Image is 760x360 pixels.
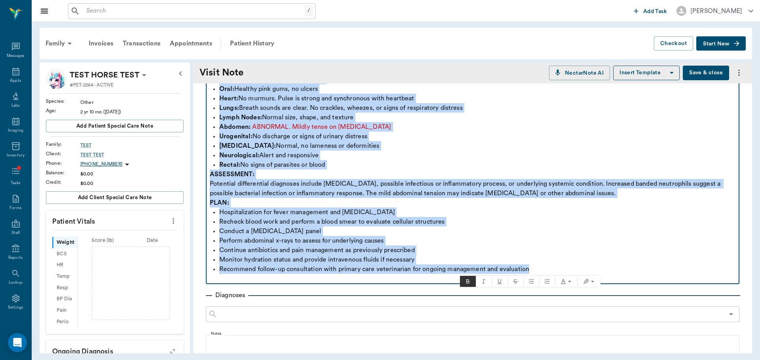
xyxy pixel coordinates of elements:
[7,53,25,59] div: Messages
[523,276,539,287] button: Bulleted list
[8,305,24,311] div: Settings
[46,150,80,157] div: Client :
[219,255,735,264] p: Monitor hydration status and provide intravenous fluids if necessary
[219,152,259,158] strong: Neurological:
[460,276,476,287] span: Bold (⌃B)
[46,179,80,186] div: Credit :
[83,6,304,17] input: Search
[46,191,184,204] button: Add client Special Care Note
[80,142,184,149] div: TEST
[46,69,66,89] img: Profile Image
[549,66,610,80] button: NectarNote AI
[219,151,735,160] p: Alert and responsive
[732,66,746,79] button: more
[78,193,152,202] span: Add client Special Care Note
[165,34,217,53] a: Appointments
[46,141,80,148] div: Family :
[219,143,276,149] strong: [MEDICAL_DATA]:
[219,84,735,94] p: Healthy pink gums, no ulcers
[7,153,25,158] div: Inventory
[219,160,735,170] p: No signs of parasites or blood
[696,36,746,51] button: Start New
[539,276,555,287] button: Ordered list
[654,36,693,51] button: Checkout
[219,141,735,151] p: Normal, no lameness or deformities
[11,103,20,109] div: Labs
[210,200,229,206] strong: PLAN:
[80,99,184,106] div: Other
[219,133,253,139] strong: Urogenital:
[52,305,78,316] div: Pain
[476,276,492,287] span: Italic (⌃I)
[212,290,248,300] p: Diagnoses
[10,78,21,84] div: Appts
[492,276,507,287] span: Underline (⌃U)
[219,124,251,130] strong: Abdomen:
[46,169,80,176] div: Balance :
[52,316,78,328] div: Perio
[670,4,760,18] button: [PERSON_NAME]
[492,276,507,287] button: Underline
[555,276,578,287] button: Text color
[219,113,735,122] p: Normal size, shape, and texture
[219,132,735,141] p: No discharge or signs of urinary distress
[8,333,27,352] div: Open Intercom Messenger
[52,294,78,305] div: BP Dia
[613,66,680,80] button: Insert Template
[11,230,20,236] div: Staff
[219,95,238,102] strong: Heart:
[199,66,259,80] div: Visit Note
[460,276,476,287] button: Bold
[8,255,23,261] div: Reports
[76,122,153,130] span: Add patient Special Care Note
[52,271,78,282] div: Temp
[78,237,128,244] div: Score ( lb )
[523,276,539,287] span: Bulleted list (⌃⇧8)
[219,217,735,226] p: Recheck blood work and perform a blood smear to evaluate cellular structures
[46,210,184,230] p: Patient Vitals
[52,282,78,294] div: Resp
[127,237,177,244] div: Date
[631,4,670,18] button: Add Task
[167,214,180,228] button: more
[41,34,79,53] div: Family
[80,180,184,187] div: $0.00
[507,276,523,287] button: Strikethrough
[84,34,118,53] div: Invoices
[219,105,239,111] strong: Lungs:
[225,34,279,53] a: Patient History
[8,128,23,134] div: Imaging
[46,160,80,167] div: Phone :
[210,171,255,177] strong: ASSESSMENT:
[476,276,492,287] button: Italic
[683,66,729,80] button: Save & close
[52,260,78,271] div: HR
[80,108,184,115] div: 2 yr 10 mo ([DATE])
[46,107,80,114] div: Age :
[210,170,735,198] p: Potential differential diagnoses include [MEDICAL_DATA], possible infectious or inflammatory proc...
[80,161,122,168] p: [PHONE_NUMBER]
[46,120,184,132] button: Add patient Special Care Note
[219,245,735,255] p: Continue antibiotics and pain management as previously prescribed
[11,180,21,186] div: Tasks
[252,124,391,130] span: ABNORMAL. Mildly tense on [MEDICAL_DATA]
[80,151,184,158] a: TEST TEST
[219,207,735,217] p: Hospitalization for fever management and [MEDICAL_DATA]
[9,205,21,211] div: Forms
[219,264,735,274] p: Recommend follow-up consultation with primary care veterinarian for ongoing management and evalua...
[70,81,114,89] p: #PET-2264 - ACTIVE
[52,248,78,260] div: BCS
[52,237,78,248] div: Weight
[539,276,555,287] span: Ordered list (⌃⇧9)
[70,69,139,81] p: TEST HORSE TEST
[80,170,184,177] div: $0.00
[578,276,600,287] button: Text highlight
[118,34,165,53] a: Transactions
[219,94,735,103] p: No murmurs. Pulse is strong and synchronous with heartbeat
[219,114,262,121] strong: Lymph Nodes:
